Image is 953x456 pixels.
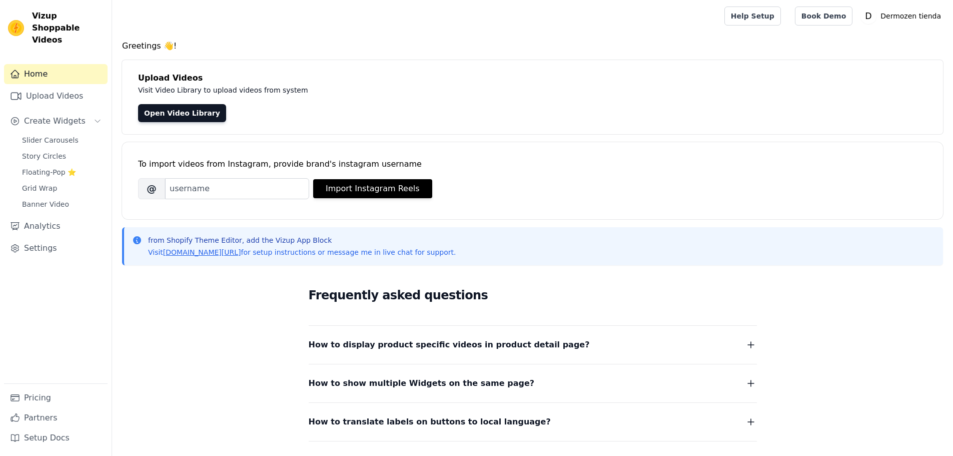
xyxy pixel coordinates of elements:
[148,247,456,257] p: Visit for setup instructions or message me in live chat for support.
[724,7,781,26] a: Help Setup
[4,408,108,428] a: Partners
[309,338,590,352] span: How to display product specific videos in product detail page?
[309,376,535,390] span: How to show multiple Widgets on the same page?
[16,165,108,179] a: Floating-Pop ⭐
[22,135,79,145] span: Slider Carousels
[22,167,76,177] span: Floating-Pop ⭐
[313,179,432,198] button: Import Instagram Reels
[16,197,108,211] a: Banner Video
[860,7,945,25] button: D Dermozen tienda
[138,104,226,122] a: Open Video Library
[309,338,757,352] button: How to display product specific videos in product detail page?
[165,178,309,199] input: username
[4,111,108,131] button: Create Widgets
[148,235,456,245] p: from Shopify Theme Editor, add the Vizup App Block
[138,158,927,170] div: To import videos from Instagram, provide brand's instagram username
[16,133,108,147] a: Slider Carousels
[865,11,872,21] text: D
[22,183,57,193] span: Grid Wrap
[32,10,104,46] span: Vizup Shoppable Videos
[122,40,943,52] h4: Greetings 👋!
[309,285,757,305] h2: Frequently asked questions
[4,216,108,236] a: Analytics
[309,415,551,429] span: How to translate labels on buttons to local language?
[4,388,108,408] a: Pricing
[163,248,241,256] a: [DOMAIN_NAME][URL]
[4,238,108,258] a: Settings
[309,415,757,429] button: How to translate labels on buttons to local language?
[24,115,86,127] span: Create Widgets
[138,84,586,96] p: Visit Video Library to upload videos from system
[4,86,108,106] a: Upload Videos
[876,7,945,25] p: Dermozen tienda
[22,151,66,161] span: Story Circles
[795,7,852,26] a: Book Demo
[138,72,927,84] h4: Upload Videos
[138,178,165,199] span: @
[16,181,108,195] a: Grid Wrap
[8,20,24,36] img: Vizup
[4,428,108,448] a: Setup Docs
[4,64,108,84] a: Home
[22,199,69,209] span: Banner Video
[16,149,108,163] a: Story Circles
[309,376,757,390] button: How to show multiple Widgets on the same page?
